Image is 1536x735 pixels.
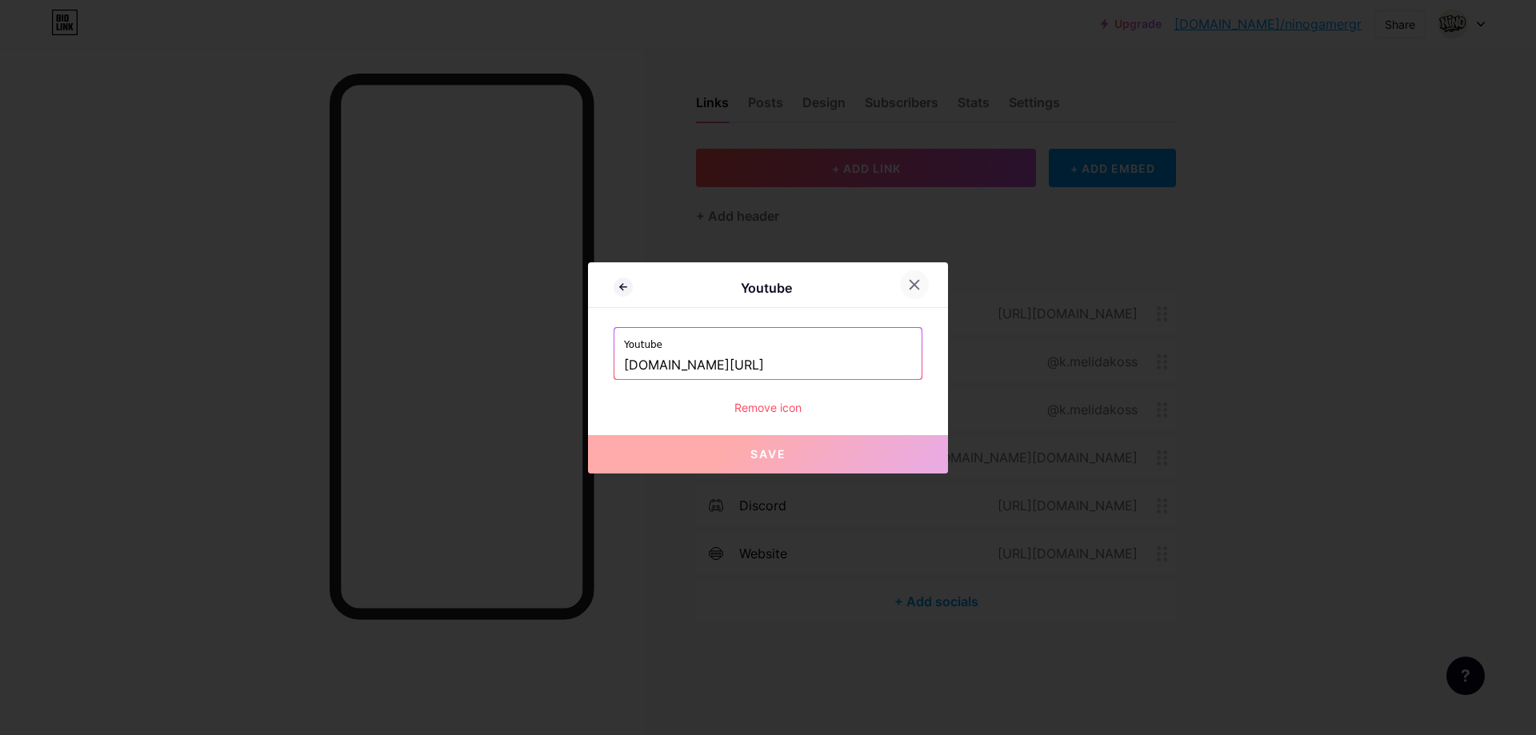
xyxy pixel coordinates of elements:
label: Youtube [624,328,912,352]
div: Youtube [633,278,900,298]
input: https://youtube.com/channel/channelurl [624,352,912,379]
span: Save [750,447,786,461]
button: Save [588,435,948,473]
div: Remove icon [614,399,922,416]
